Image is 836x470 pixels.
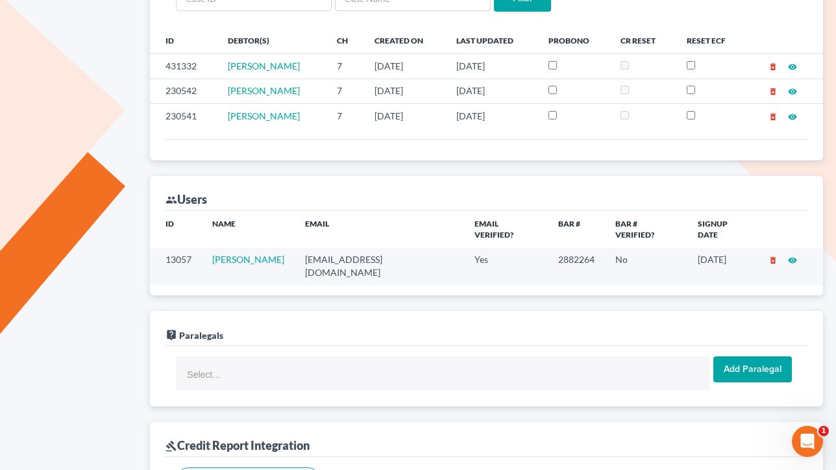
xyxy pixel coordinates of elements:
[295,248,464,285] td: [EMAIL_ADDRESS][DOMAIN_NAME]
[768,110,778,121] a: delete_forever
[150,211,202,248] th: ID
[768,112,778,121] i: delete_forever
[364,27,446,53] th: Created On
[166,438,310,453] div: Credit Report Integration
[713,356,792,382] input: Add Paralegal
[228,110,300,121] a: [PERSON_NAME]
[768,62,778,71] i: delete_forever
[228,60,300,71] a: [PERSON_NAME]
[605,211,687,248] th: Bar # Verified?
[326,54,364,79] td: 7
[166,329,177,341] i: live_help
[326,79,364,103] td: 7
[446,79,537,103] td: [DATE]
[166,192,207,207] div: Users
[818,426,829,436] span: 1
[179,330,223,341] span: Paralegals
[212,254,284,265] a: [PERSON_NAME]
[166,194,177,206] i: group
[446,104,537,129] td: [DATE]
[446,54,537,79] td: [DATE]
[788,254,797,265] a: visibility
[326,27,364,53] th: Ch
[788,256,797,265] i: visibility
[687,248,758,285] td: [DATE]
[788,112,797,121] i: visibility
[364,104,446,129] td: [DATE]
[768,87,778,96] i: delete_forever
[464,248,548,285] td: Yes
[676,27,746,53] th: Reset ECF
[217,27,326,53] th: Debtor(s)
[768,254,778,265] a: delete_forever
[788,60,797,71] a: visibility
[768,256,778,265] i: delete_forever
[228,85,300,96] a: [PERSON_NAME]
[364,79,446,103] td: [DATE]
[548,248,605,285] td: 2882264
[768,85,778,96] a: delete_forever
[464,211,548,248] th: Email Verified?
[538,27,611,53] th: ProBono
[150,79,217,103] td: 230542
[792,426,823,457] iframe: Intercom live chat
[326,104,364,129] td: 7
[788,87,797,96] i: visibility
[610,27,676,53] th: CR Reset
[150,248,202,285] td: 13057
[202,211,295,248] th: Name
[788,110,797,121] a: visibility
[150,104,217,129] td: 230541
[166,440,177,452] i: gavel
[788,85,797,96] a: visibility
[446,27,537,53] th: Last Updated
[768,60,778,71] a: delete_forever
[150,27,217,53] th: ID
[687,211,758,248] th: Signup Date
[295,211,464,248] th: Email
[605,248,687,285] td: No
[364,54,446,79] td: [DATE]
[788,62,797,71] i: visibility
[150,54,217,79] td: 431332
[548,211,605,248] th: Bar #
